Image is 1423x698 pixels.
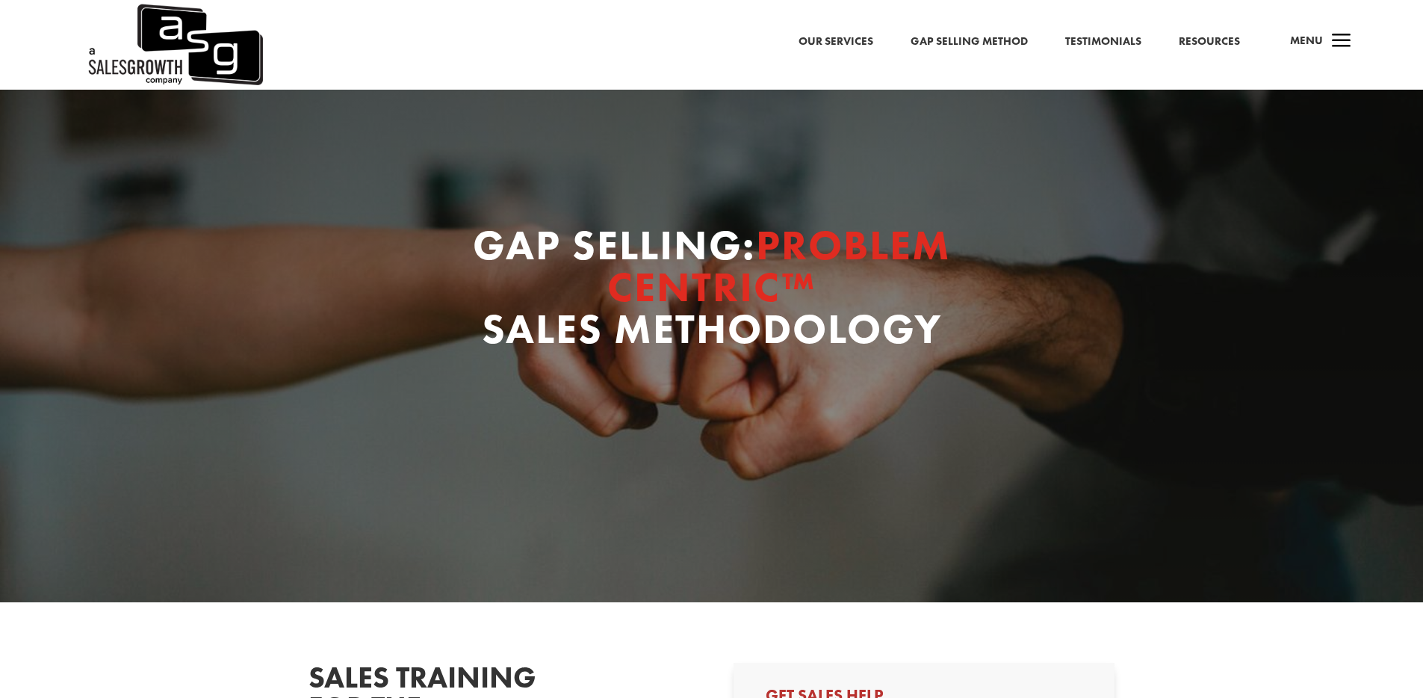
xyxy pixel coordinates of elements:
[1327,27,1357,57] span: a
[799,32,873,52] a: Our Services
[607,218,951,314] span: PROBLEM CENTRIC™
[1179,32,1240,52] a: Resources
[911,32,1028,52] a: Gap Selling Method
[1290,33,1323,48] span: Menu
[1065,32,1141,52] a: Testimonials
[459,224,964,357] h1: GAP SELLING: SALES METHODOLOGY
